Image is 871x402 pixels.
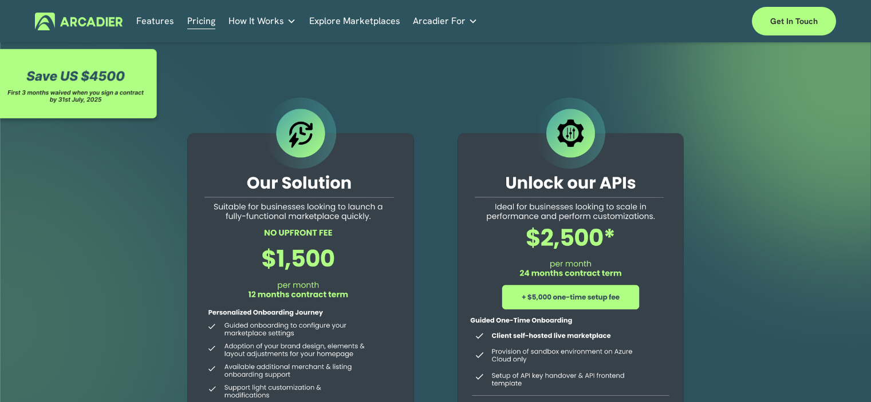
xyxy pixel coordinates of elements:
[413,13,466,29] span: Arcadier For
[228,13,296,30] a: folder dropdown
[187,13,215,30] a: Pricing
[309,13,400,30] a: Explore Marketplaces
[228,13,284,29] span: How It Works
[136,13,174,30] a: Features
[752,7,836,35] a: Get in touch
[814,347,871,402] iframe: Chat Widget
[413,13,478,30] a: folder dropdown
[35,13,123,30] img: Arcadier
